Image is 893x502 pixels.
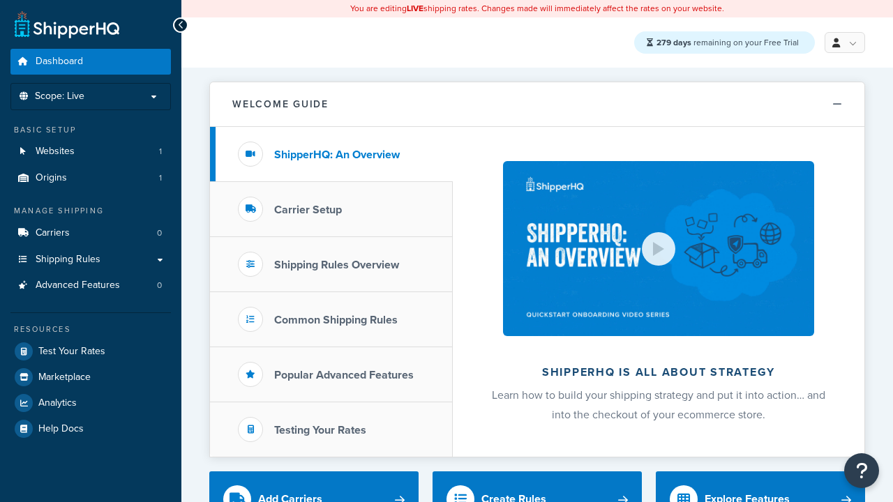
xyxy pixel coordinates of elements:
[10,273,171,298] a: Advanced Features0
[274,259,399,271] h3: Shipping Rules Overview
[656,36,799,49] span: remaining on your Free Trial
[492,387,825,423] span: Learn how to build your shipping strategy and put it into action… and into the checkout of your e...
[10,165,171,191] li: Origins
[157,280,162,291] span: 0
[274,204,342,216] h3: Carrier Setup
[159,172,162,184] span: 1
[10,273,171,298] li: Advanced Features
[10,416,171,441] a: Help Docs
[36,146,75,158] span: Websites
[36,227,70,239] span: Carriers
[10,324,171,335] div: Resources
[10,220,171,246] li: Carriers
[38,372,91,383] span: Marketplace
[36,172,67,184] span: Origins
[159,146,162,158] span: 1
[10,139,171,165] li: Websites
[490,366,827,379] h2: ShipperHQ is all about strategy
[36,56,83,68] span: Dashboard
[10,165,171,191] a: Origins1
[10,124,171,136] div: Basic Setup
[10,139,171,165] a: Websites1
[157,227,162,239] span: 0
[232,99,329,109] h2: Welcome Guide
[503,161,814,336] img: ShipperHQ is all about strategy
[210,82,864,127] button: Welcome Guide
[10,220,171,246] a: Carriers0
[10,205,171,217] div: Manage Shipping
[36,280,120,291] span: Advanced Features
[38,397,77,409] span: Analytics
[274,314,398,326] h3: Common Shipping Rules
[407,2,423,15] b: LIVE
[10,365,171,390] a: Marketplace
[656,36,691,49] strong: 279 days
[36,254,100,266] span: Shipping Rules
[38,423,84,435] span: Help Docs
[10,247,171,273] a: Shipping Rules
[274,424,366,436] h3: Testing Your Rates
[35,91,84,102] span: Scope: Live
[844,453,879,488] button: Open Resource Center
[38,346,105,358] span: Test Your Rates
[274,149,400,161] h3: ShipperHQ: An Overview
[274,369,414,381] h3: Popular Advanced Features
[10,49,171,75] a: Dashboard
[10,339,171,364] a: Test Your Rates
[10,390,171,416] a: Analytics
